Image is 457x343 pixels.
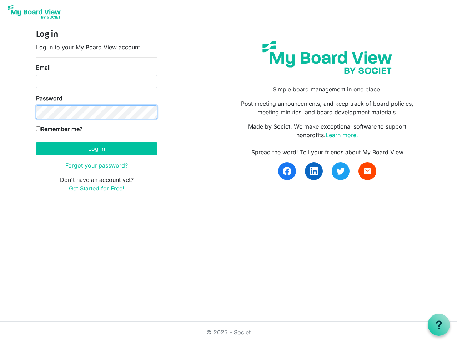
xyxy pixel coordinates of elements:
[6,3,63,21] img: My Board View Logo
[336,167,345,175] img: twitter.svg
[36,125,82,133] label: Remember me?
[206,329,251,336] a: © 2025 - Societ
[358,162,376,180] a: email
[36,94,62,103] label: Password
[310,167,318,175] img: linkedin.svg
[36,43,157,51] p: Log in to your My Board View account
[36,142,157,155] button: Log in
[283,167,291,175] img: facebook.svg
[234,148,421,156] div: Spread the word! Tell your friends about My Board View
[234,85,421,94] p: Simple board management in one place.
[65,162,128,169] a: Forgot your password?
[363,167,372,175] span: email
[36,30,157,40] h4: Log in
[234,99,421,116] p: Post meeting announcements, and keep track of board policies, meeting minutes, and board developm...
[69,185,124,192] a: Get Started for Free!
[36,63,51,72] label: Email
[234,122,421,139] p: Made by Societ. We make exceptional software to support nonprofits.
[36,175,157,193] p: Don't have an account yet?
[36,126,41,131] input: Remember me?
[257,35,397,79] img: my-board-view-societ.svg
[326,131,358,139] a: Learn more.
